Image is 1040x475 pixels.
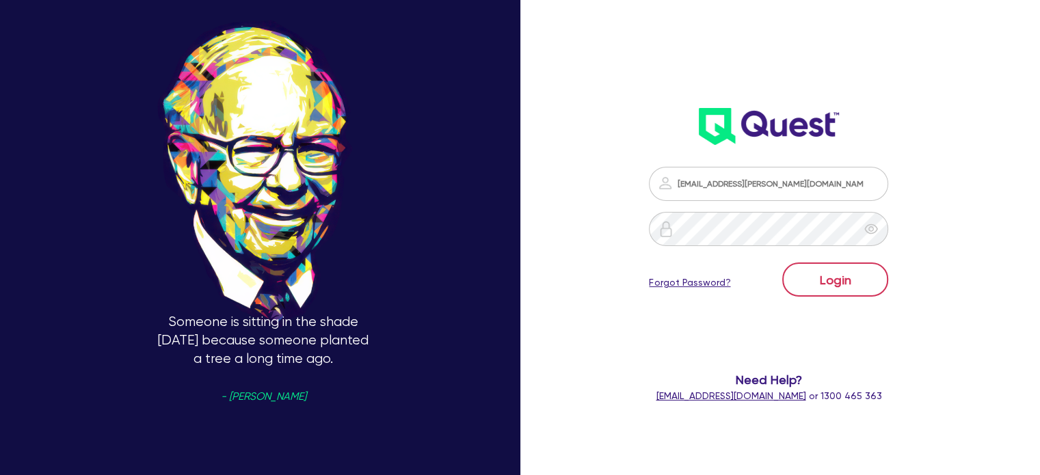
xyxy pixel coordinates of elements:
[221,392,306,402] span: - [PERSON_NAME]
[657,175,674,191] img: icon-password
[656,390,881,401] span: or 1300 465 363
[649,275,730,290] a: Forgot Password?
[649,167,888,201] input: Email address
[782,262,888,297] button: Login
[699,108,839,145] img: wH2k97JdezQIQAAAABJRU5ErkJggg==
[658,221,674,237] img: icon-password
[634,370,903,389] span: Need Help?
[864,222,878,236] span: eye
[656,390,805,401] a: [EMAIL_ADDRESS][DOMAIN_NAME]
